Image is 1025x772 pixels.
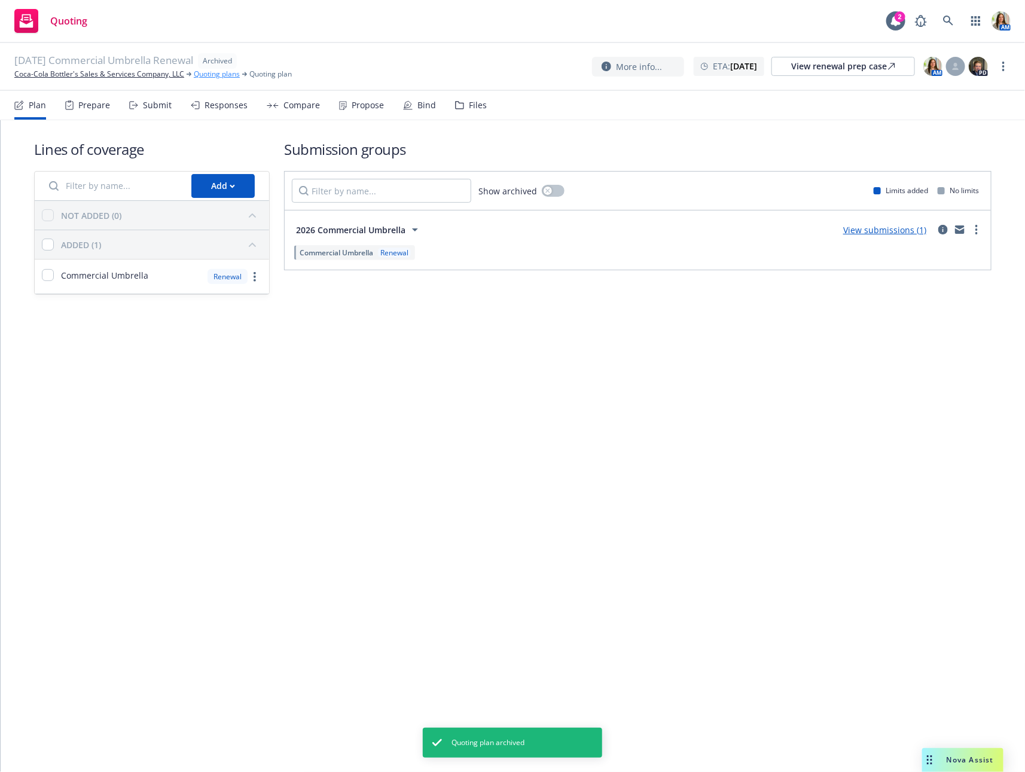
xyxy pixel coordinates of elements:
[61,206,262,225] button: NOT ADDED (0)
[10,4,92,38] a: Quoting
[936,9,960,33] a: Search
[874,185,928,196] div: Limits added
[996,59,1011,74] a: more
[50,16,87,26] span: Quoting
[922,748,937,772] div: Drag to move
[923,57,942,76] img: photo
[42,174,184,198] input: Filter by name...
[843,224,926,236] a: View submissions (1)
[469,100,487,110] div: Files
[352,100,384,110] div: Propose
[61,209,121,222] div: NOT ADDED (0)
[771,57,915,76] a: View renewal prep case
[936,222,950,237] a: circleInformation
[14,53,193,69] span: [DATE] Commercial Umbrella Renewal
[34,139,270,159] h1: Lines of coverage
[909,9,933,33] a: Report a Bug
[964,9,988,33] a: Switch app
[895,11,905,22] div: 2
[61,269,148,282] span: Commercial Umbrella
[791,57,895,75] div: View renewal prep case
[283,100,320,110] div: Compare
[992,11,1011,30] img: photo
[969,57,988,76] img: photo
[292,179,471,203] input: Filter by name...
[592,57,684,77] button: More info...
[713,60,757,72] span: ETA :
[284,139,992,159] h1: Submission groups
[143,100,172,110] div: Submit
[249,69,292,80] span: Quoting plan
[616,60,662,73] span: More info...
[292,218,426,242] button: 2026 Commercial Umbrella
[296,224,405,236] span: 2026 Commercial Umbrella
[730,60,757,72] strong: [DATE]
[938,185,979,196] div: No limits
[248,270,262,284] a: more
[211,175,235,197] div: Add
[29,100,46,110] div: Plan
[452,737,524,748] span: Quoting plan archived
[478,185,537,197] span: Show archived
[922,748,1003,772] button: Nova Assist
[417,100,436,110] div: Bind
[947,755,994,765] span: Nova Assist
[969,222,984,237] a: more
[953,222,967,237] a: mail
[378,248,411,258] div: Renewal
[78,100,110,110] div: Prepare
[208,269,248,284] div: Renewal
[205,100,248,110] div: Responses
[191,174,255,198] button: Add
[61,239,101,251] div: ADDED (1)
[61,235,262,254] button: ADDED (1)
[203,56,232,66] span: Archived
[14,69,184,80] a: Coca-Cola Bottler's Sales & Services Company, LLC
[300,248,373,258] span: Commercial Umbrella
[194,69,240,80] a: Quoting plans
